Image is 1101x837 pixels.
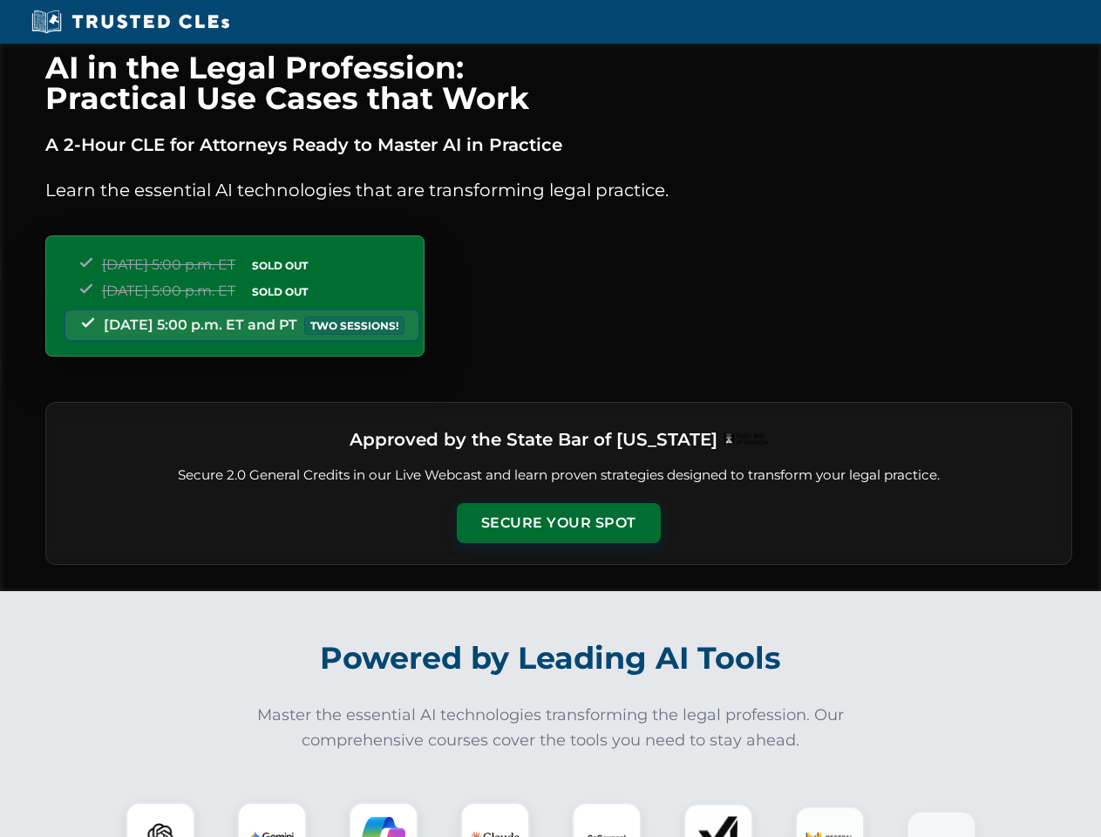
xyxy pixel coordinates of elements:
[246,703,856,753] p: Master the essential AI technologies transforming the legal profession. Our comprehensive courses...
[68,628,1034,689] h2: Powered by Leading AI Tools
[45,176,1072,204] p: Learn the essential AI technologies that are transforming legal practice.
[26,9,234,35] img: Trusted CLEs
[724,433,768,446] img: Logo
[457,503,661,543] button: Secure Your Spot
[67,466,1050,486] p: Secure 2.0 General Credits in our Live Webcast and learn proven strategies designed to transform ...
[45,52,1072,113] h1: AI in the Legal Profession: Practical Use Cases that Work
[45,131,1072,159] p: A 2-Hour CLE for Attorneys Ready to Master AI in Practice
[246,256,314,275] span: SOLD OUT
[102,256,235,273] span: [DATE] 5:00 p.m. ET
[102,282,235,299] span: [DATE] 5:00 p.m. ET
[350,424,717,455] h3: Approved by the State Bar of [US_STATE]
[246,282,314,301] span: SOLD OUT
